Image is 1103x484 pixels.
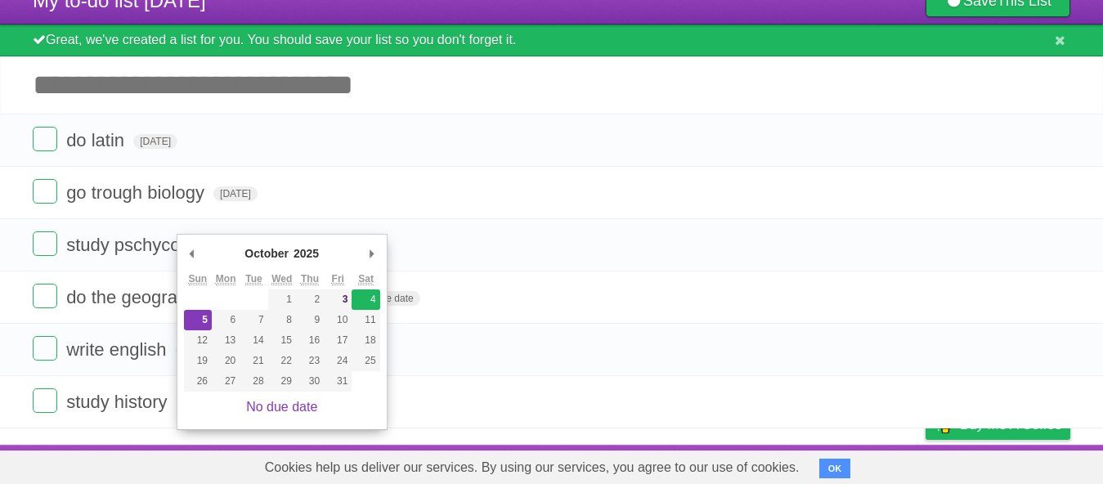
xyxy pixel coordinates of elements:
div: October [242,241,291,266]
label: Done [33,388,57,413]
label: Done [33,336,57,361]
button: 11 [352,310,379,330]
label: Done [33,179,57,204]
button: 13 [212,330,240,351]
span: [DATE] [133,134,177,149]
abbr: Monday [216,273,236,285]
abbr: Wednesday [271,273,292,285]
span: study history [66,392,172,412]
button: OK [819,459,851,478]
button: 2 [296,289,324,310]
button: 23 [296,351,324,371]
span: do latin [66,130,128,150]
button: 21 [240,351,267,371]
span: do the geography map of the world [66,287,348,307]
label: Done [33,231,57,256]
span: go trough biology [66,182,208,203]
button: 28 [240,371,267,392]
div: 2025 [291,241,321,266]
abbr: Sunday [189,273,208,285]
button: 15 [268,330,296,351]
span: study pschycologie [66,235,222,255]
abbr: Thursday [301,273,319,285]
button: 17 [324,330,352,351]
button: 5 [184,310,212,330]
label: Done [33,284,57,308]
button: 14 [240,330,267,351]
button: 18 [352,330,379,351]
span: Buy me a coffee [960,410,1062,439]
button: 27 [212,371,240,392]
button: 22 [268,351,296,371]
button: 25 [352,351,379,371]
button: 1 [268,289,296,310]
button: 12 [184,330,212,351]
span: [DATE] [213,186,258,201]
a: Terms [849,449,885,480]
button: 7 [240,310,267,330]
button: 26 [184,371,212,392]
button: 19 [184,351,212,371]
abbr: Friday [332,273,344,285]
button: 8 [268,310,296,330]
button: 16 [296,330,324,351]
span: write english [66,339,170,360]
button: Previous Month [184,241,200,266]
a: No due date [246,400,317,414]
button: 24 [324,351,352,371]
button: 9 [296,310,324,330]
button: 20 [212,351,240,371]
button: 30 [296,371,324,392]
button: Next Month [364,241,380,266]
a: Privacy [904,449,947,480]
span: Cookies help us deliver our services. By using our services, you agree to our use of cookies. [249,451,816,484]
a: Developers [762,449,828,480]
button: 3 [324,289,352,310]
abbr: Tuesday [245,273,262,285]
abbr: Saturday [358,273,374,285]
a: Suggest a feature [967,449,1070,480]
button: 6 [212,310,240,330]
a: About [708,449,742,480]
button: 29 [268,371,296,392]
span: [DATE] [176,343,220,358]
button: 4 [352,289,379,310]
button: 10 [324,310,352,330]
label: Done [33,127,57,151]
button: 31 [324,371,352,392]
